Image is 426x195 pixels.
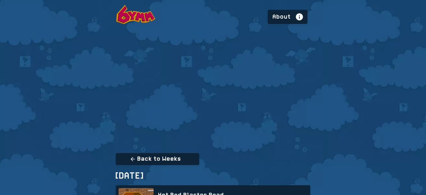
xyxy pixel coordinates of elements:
[265,7,310,27] a: About
[268,10,307,24] span: About
[116,5,155,25] img: logo
[116,5,155,22] a: logo
[116,38,310,147] iframe: 5YMM Week 1: Let's-a-Go!
[116,153,199,165] span: Back to Weeks
[113,150,202,168] a: Back to Weeks
[116,172,310,185] h1: [DATE]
